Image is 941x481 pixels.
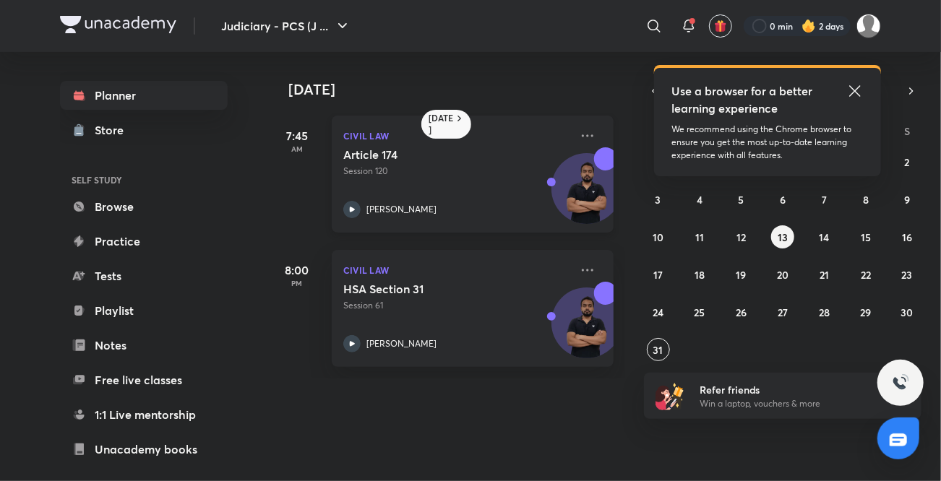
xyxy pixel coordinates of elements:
[854,188,877,211] button: August 8, 2025
[343,282,523,296] h5: HSA Section 31
[812,300,835,324] button: August 28, 2025
[777,268,789,282] abbr: August 20, 2025
[860,305,871,319] abbr: August 29, 2025
[739,193,744,207] abbr: August 5, 2025
[60,81,228,110] a: Planner
[60,435,228,464] a: Unacademy books
[771,263,794,286] button: August 20, 2025
[895,188,919,211] button: August 9, 2025
[268,261,326,279] h5: 8:00
[653,268,663,282] abbr: August 17, 2025
[60,192,228,221] a: Browse
[653,343,663,357] abbr: August 31, 2025
[212,12,360,40] button: Judiciary - PCS (J ...
[771,300,794,324] button: August 27, 2025
[695,305,705,319] abbr: August 25, 2025
[812,263,835,286] button: August 21, 2025
[656,193,661,207] abbr: August 3, 2025
[802,19,816,33] img: streak
[709,14,732,38] button: avatar
[656,381,684,410] img: referral
[905,155,910,169] abbr: August 2, 2025
[60,400,228,429] a: 1:1 Live mentorship
[700,397,877,410] p: Win a laptop, vouchers & more
[812,188,835,211] button: August 7, 2025
[904,124,910,138] abbr: Saturday
[60,168,228,192] h6: SELF STUDY
[95,121,132,139] div: Store
[552,295,622,365] img: Avatar
[736,305,747,319] abbr: August 26, 2025
[343,165,570,178] p: Session 120
[647,263,670,286] button: August 17, 2025
[552,161,622,230] img: Avatar
[697,193,702,207] abbr: August 4, 2025
[647,300,670,324] button: August 24, 2025
[60,16,176,37] a: Company Logo
[736,230,746,244] abbr: August 12, 2025
[895,225,919,248] button: August 16, 2025
[695,230,704,244] abbr: August 11, 2025
[268,127,326,144] h5: 7:45
[268,279,326,287] p: PM
[653,305,663,319] abbr: August 24, 2025
[688,300,711,324] button: August 25, 2025
[771,225,794,248] button: August 13, 2025
[288,81,628,98] h4: [DATE]
[647,188,670,211] button: August 3, 2025
[688,263,711,286] button: August 18, 2025
[700,382,877,397] h6: Refer friends
[647,225,670,248] button: August 10, 2025
[60,116,228,144] a: Store
[714,19,727,32] img: avatar
[819,230,829,244] abbr: August 14, 2025
[771,188,794,211] button: August 6, 2025
[730,300,753,324] button: August 26, 2025
[904,193,910,207] abbr: August 9, 2025
[822,193,827,207] abbr: August 7, 2025
[671,82,815,117] h5: Use a browser for a better learning experience
[820,268,829,282] abbr: August 21, 2025
[736,268,747,282] abbr: August 19, 2025
[902,230,912,244] abbr: August 16, 2025
[819,305,830,319] abbr: August 28, 2025
[343,261,570,279] p: Civil Law
[856,14,881,38] img: Shivangee Singh
[695,268,705,282] abbr: August 18, 2025
[60,365,228,394] a: Free live classes
[730,225,753,248] button: August 12, 2025
[60,227,228,256] a: Practice
[895,263,919,286] button: August 23, 2025
[653,230,663,244] abbr: August 10, 2025
[366,337,437,350] p: [PERSON_NAME]
[688,188,711,211] button: August 4, 2025
[343,127,570,144] p: Civil Law
[778,230,788,244] abbr: August 13, 2025
[895,300,919,324] button: August 30, 2025
[688,225,711,248] button: August 11, 2025
[366,203,437,216] p: [PERSON_NAME]
[780,193,786,207] abbr: August 6, 2025
[647,338,670,361] button: August 31, 2025
[812,225,835,248] button: August 14, 2025
[854,300,877,324] button: August 29, 2025
[671,123,864,162] p: We recommend using the Chrome browser to ensure you get the most up-to-date learning experience w...
[861,230,871,244] abbr: August 15, 2025
[60,331,228,360] a: Notes
[901,305,914,319] abbr: August 30, 2025
[60,261,228,290] a: Tests
[854,225,877,248] button: August 15, 2025
[778,305,788,319] abbr: August 27, 2025
[429,113,454,136] h6: [DATE]
[854,263,877,286] button: August 22, 2025
[730,263,753,286] button: August 19, 2025
[863,193,869,207] abbr: August 8, 2025
[730,188,753,211] button: August 5, 2025
[895,150,919,173] button: August 2, 2025
[861,268,871,282] abbr: August 22, 2025
[60,296,228,325] a: Playlist
[343,299,570,312] p: Session 61
[892,374,909,391] img: ttu
[60,16,176,33] img: Company Logo
[343,147,523,162] h5: Article 174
